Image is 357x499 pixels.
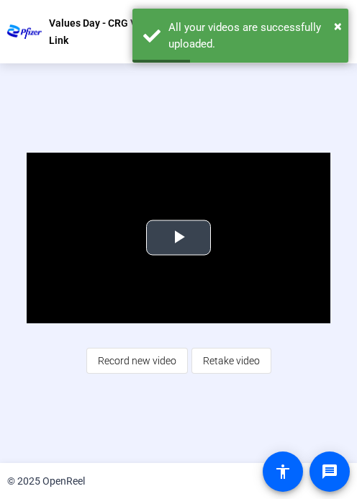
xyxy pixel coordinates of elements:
[7,24,42,39] img: OpenReel logo
[321,463,338,480] mat-icon: message
[7,474,85,489] div: © 2025 OpenReel
[146,220,211,256] button: Play Video
[274,463,292,480] mat-icon: accessibility
[49,14,228,49] p: Values Day - CRG Video Self Record Link
[334,15,342,37] button: Close
[168,19,338,52] div: All your videos are successfully uploaded.
[334,17,342,35] span: ×
[203,347,260,374] span: Retake video
[98,347,176,374] span: Record new video
[191,348,271,374] button: Retake video
[27,153,330,323] div: Video Player
[86,348,188,374] button: Record new video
